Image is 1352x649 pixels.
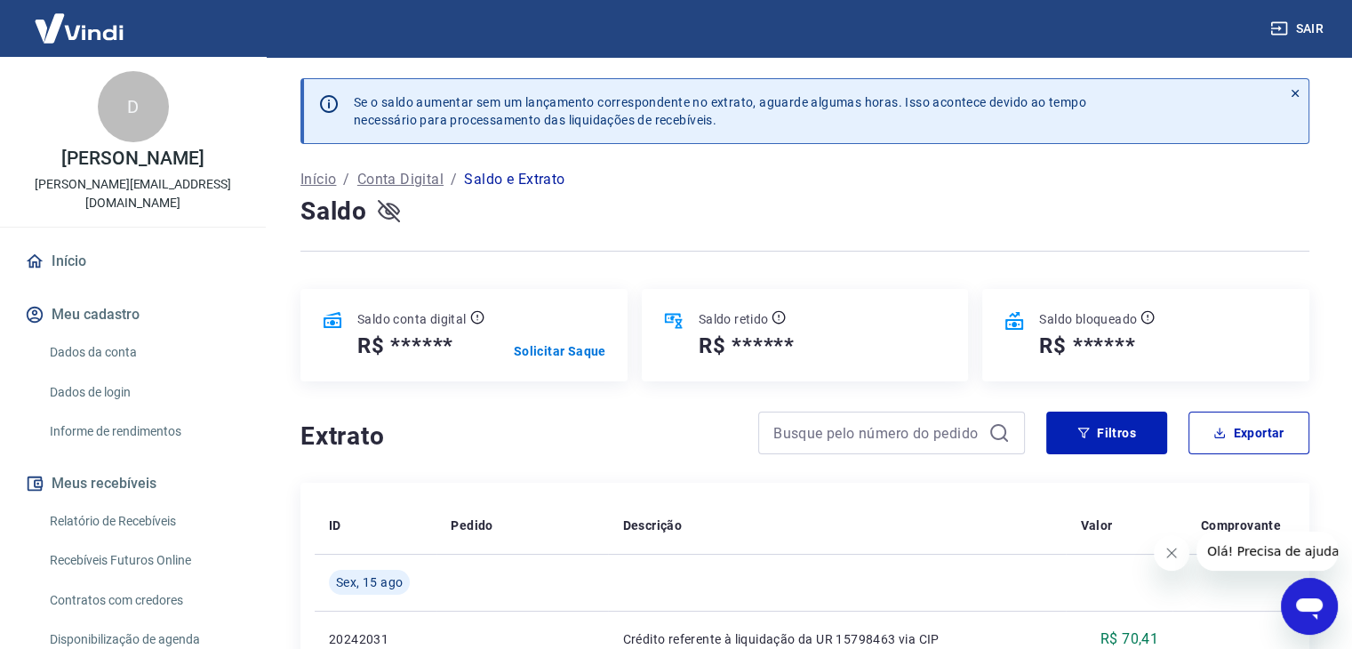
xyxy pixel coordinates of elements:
p: [PERSON_NAME][EMAIL_ADDRESS][DOMAIN_NAME] [14,175,252,212]
button: Meus recebíveis [21,464,244,503]
input: Busque pelo número do pedido [773,420,981,446]
p: Saldo conta digital [357,310,467,328]
p: / [451,169,457,190]
h4: Extrato [300,419,737,454]
p: Descrição [622,517,682,534]
button: Exportar [1188,412,1309,454]
iframe: Fechar mensagem [1154,535,1189,571]
iframe: Mensagem da empresa [1196,532,1338,571]
p: [PERSON_NAME] [61,149,204,168]
a: Contratos com credores [43,582,244,619]
h4: Saldo [300,194,367,229]
span: Sex, 15 ago [336,573,403,591]
p: Pedido [451,517,492,534]
p: Valor [1080,517,1112,534]
a: Dados de login [43,374,244,411]
a: Informe de rendimentos [43,413,244,450]
p: Comprovante [1201,517,1281,534]
a: Início [300,169,336,190]
button: Sair [1267,12,1331,45]
div: D [98,71,169,142]
a: Recebíveis Futuros Online [43,542,244,579]
p: Saldo e Extrato [464,169,564,190]
a: Dados da conta [43,334,244,371]
p: ID [329,517,341,534]
p: / [343,169,349,190]
button: Filtros [1046,412,1167,454]
a: Início [21,242,244,281]
p: Saldo retido [699,310,769,328]
a: Relatório de Recebíveis [43,503,244,540]
p: Se o saldo aumentar sem um lançamento correspondente no extrato, aguarde algumas horas. Isso acon... [354,93,1086,129]
p: Crédito referente à liquidação da UR 15798463 via CIP [622,630,1052,648]
button: Meu cadastro [21,295,244,334]
a: Solicitar Saque [514,342,606,360]
iframe: Botão para abrir a janela de mensagens [1281,578,1338,635]
p: 20242031 [329,630,422,648]
p: Saldo bloqueado [1039,310,1137,328]
span: Olá! Precisa de ajuda? [11,12,149,27]
img: Vindi [21,1,137,55]
a: Conta Digital [357,169,444,190]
